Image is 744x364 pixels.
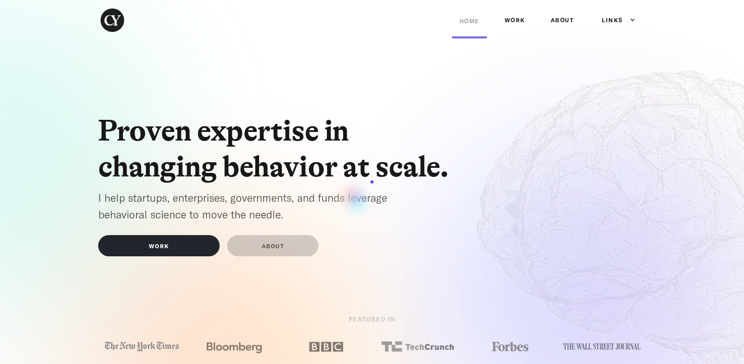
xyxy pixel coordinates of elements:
a: ABOUT [227,235,318,256]
a: Work [497,5,533,35]
p: I help startups, enterprises, governments, and funds leverage behavioral science to move the needle. [98,190,422,222]
h1: Proven expertise in changing behavior at scale. [98,113,463,185]
div: Links [602,15,623,25]
div: Links [592,5,636,35]
a: Home [452,6,487,38]
a: home [98,6,139,34]
a: ABOUT [543,5,582,35]
a: WORK [98,235,220,256]
p: FEATURED IN [245,313,499,330]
